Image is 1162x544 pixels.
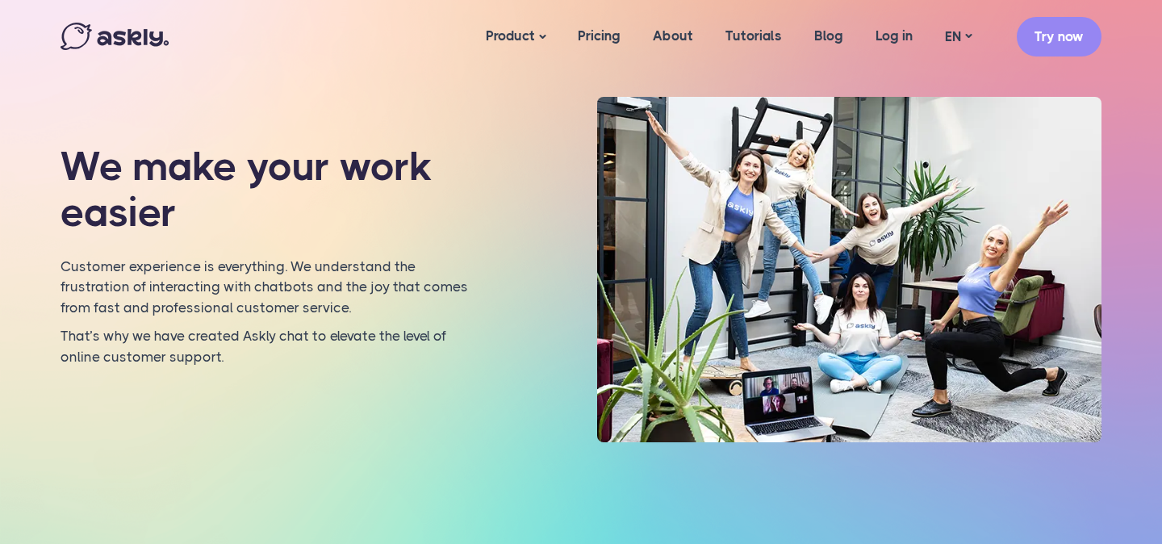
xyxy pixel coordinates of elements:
a: Pricing [562,5,637,67]
a: About [637,5,709,67]
p: Customer experience is everything. We understand the frustration of interacting with chatbots and... [61,257,475,319]
a: Product [470,5,562,69]
a: Tutorials [709,5,798,67]
a: Try now [1017,17,1101,56]
p: That’s why we have created Askly chat to elevate the level of online customer support. [61,326,475,367]
a: Log in [859,5,929,67]
img: Askly [61,23,169,50]
h1: We make your work easier [61,144,475,236]
a: EN [929,25,988,48]
a: Blog [798,5,859,67]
